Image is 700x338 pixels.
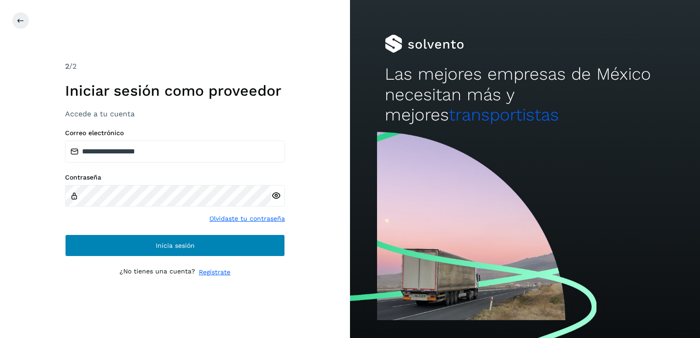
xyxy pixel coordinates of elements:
span: 2 [65,62,69,71]
div: /2 [65,61,285,72]
p: ¿No tienes una cuenta? [120,267,195,277]
a: Regístrate [199,267,230,277]
h1: Iniciar sesión como proveedor [65,82,285,99]
span: Inicia sesión [156,242,195,249]
h3: Accede a tu cuenta [65,109,285,118]
label: Contraseña [65,174,285,181]
h2: Las mejores empresas de México necesitan más y mejores [385,64,665,125]
a: Olvidaste tu contraseña [209,214,285,224]
label: Correo electrónico [65,129,285,137]
span: transportistas [449,105,559,125]
button: Inicia sesión [65,234,285,256]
